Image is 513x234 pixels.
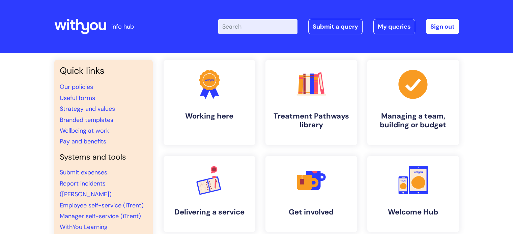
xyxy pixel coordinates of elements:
h4: Working here [169,112,250,121]
a: Working here [164,60,255,145]
p: info hub [111,21,134,32]
a: Managing a team, building or budget [367,60,459,145]
h3: Quick links [60,65,147,76]
a: Employee self-service (iTrent) [60,201,144,209]
a: Submit expenses [60,168,107,176]
a: Treatment Pathways library [265,60,357,145]
a: Branded templates [60,116,113,124]
a: Manager self-service (iTrent) [60,212,141,220]
h4: Systems and tools [60,153,147,162]
a: Welcome Hub [367,156,459,232]
a: Report incidents ([PERSON_NAME]) [60,179,112,198]
a: Sign out [426,19,459,34]
h4: Get involved [271,208,352,216]
a: Our policies [60,83,93,91]
a: Delivering a service [164,156,255,232]
a: Wellbeing at work [60,127,109,135]
h4: Treatment Pathways library [271,112,352,130]
h4: Managing a team, building or budget [373,112,454,130]
a: My queries [373,19,415,34]
a: Strategy and values [60,105,115,113]
a: WithYou Learning [60,223,108,231]
h4: Delivering a service [169,208,250,216]
h4: Welcome Hub [373,208,454,216]
a: Get involved [265,156,357,232]
a: Pay and benefits [60,137,106,145]
div: | - [218,19,459,34]
input: Search [218,19,297,34]
a: Submit a query [308,19,363,34]
a: Useful forms [60,94,95,102]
